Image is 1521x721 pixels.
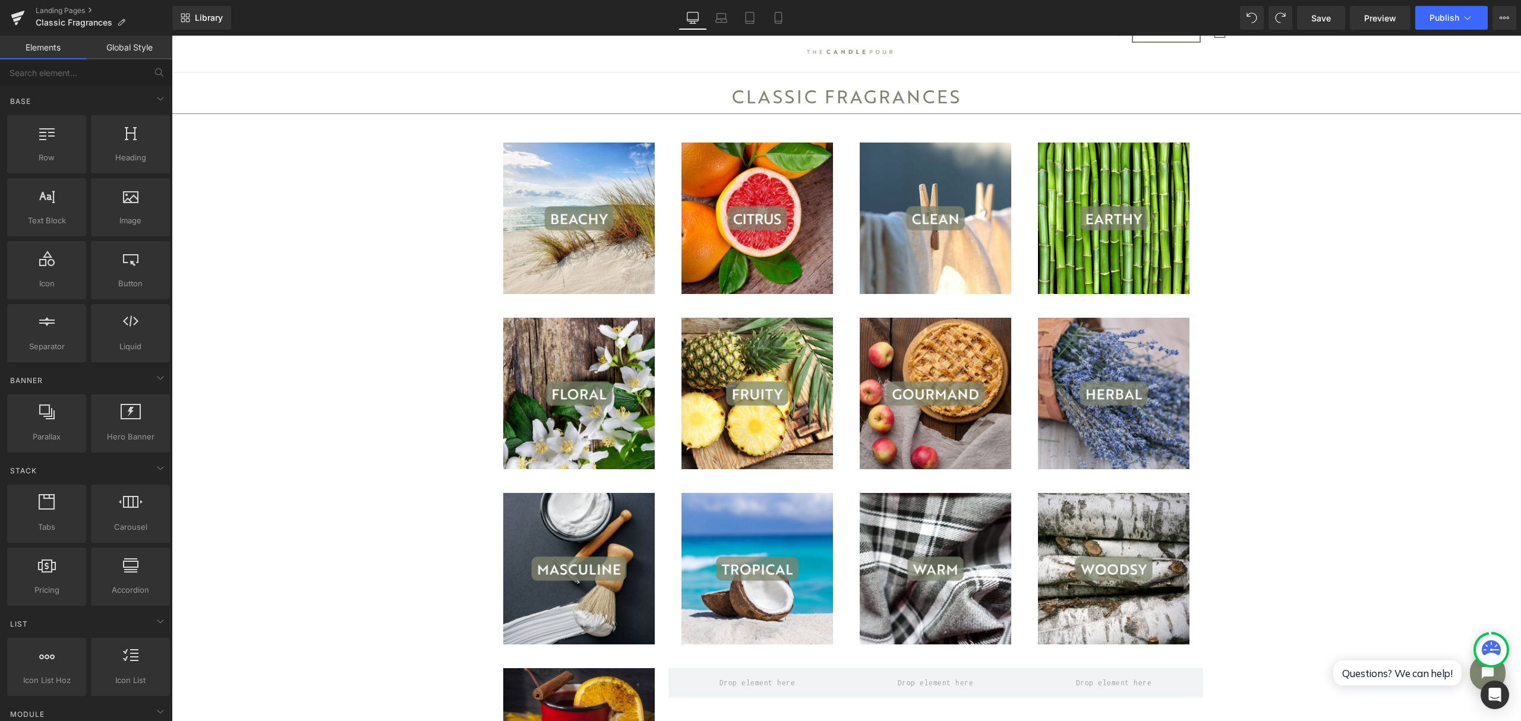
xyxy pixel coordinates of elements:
[195,12,223,23] span: Library
[11,674,83,687] span: Icon List Hoz
[707,6,736,30] a: Laptop
[94,521,166,533] span: Carousel
[11,340,83,353] span: Separator
[1481,681,1509,709] div: Open Intercom Messenger
[1364,12,1396,24] span: Preview
[9,465,38,476] span: Stack
[36,18,112,27] span: Classic Fragrances
[36,6,172,15] a: Landing Pages
[1240,6,1264,30] button: Undo
[11,214,83,227] span: Text Block
[11,277,83,290] span: Icon
[94,584,166,596] span: Accordion
[9,618,29,630] span: List
[94,277,166,290] span: Button
[1145,603,1349,686] iframe: Tidio Chat
[94,340,166,353] span: Liquid
[9,375,44,386] span: Banner
[1268,6,1292,30] button: Redo
[764,6,793,30] a: Mobile
[11,151,83,164] span: Row
[679,6,707,30] a: Desktop
[1492,6,1516,30] button: More
[736,6,764,30] a: Tablet
[11,521,83,533] span: Tabs
[11,431,83,443] span: Parallax
[94,674,166,687] span: Icon List
[1311,12,1331,24] span: Save
[94,431,166,443] span: Hero Banner
[9,96,32,107] span: Base
[94,214,166,227] span: Image
[94,151,166,164] span: Heading
[1350,6,1410,30] a: Preview
[172,6,231,30] a: New Library
[1415,6,1488,30] button: Publish
[1430,13,1459,23] span: Publish
[9,709,46,720] span: Module
[11,584,83,596] span: Pricing
[86,36,172,59] a: Global Style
